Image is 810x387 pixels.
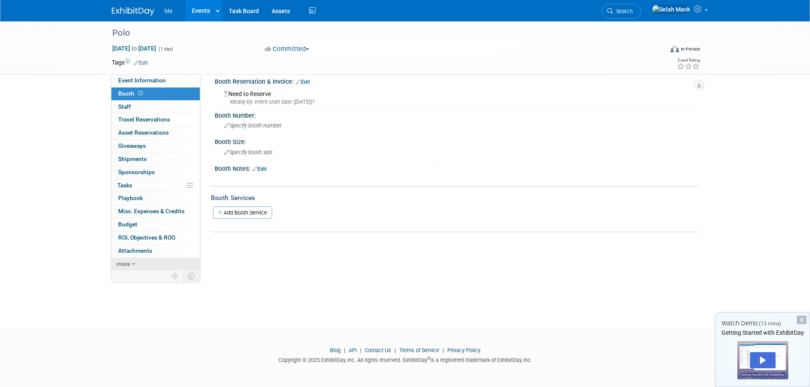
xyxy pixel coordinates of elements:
div: Ideally by: event start date ([DATE])? [224,98,692,106]
a: API [349,347,357,353]
span: Tasks [117,182,132,189]
span: to [130,45,138,52]
span: Staff [118,103,131,110]
a: Search [602,4,641,19]
span: Asset Reservations [118,129,169,136]
a: ROI, Objectives & ROO [111,232,200,244]
td: Toggle Event Tabs [182,271,200,282]
a: Event Information [111,74,200,87]
a: Add Booth Service [213,206,272,219]
div: Dismiss [797,316,807,324]
span: more [117,260,130,267]
span: [DATE] [DATE] [112,45,156,52]
a: more [111,258,200,271]
div: Booth Reservation & Invoice: [215,75,699,86]
div: Need to Reserve [221,88,692,106]
span: Event Information [118,77,166,84]
div: Event Rating [677,58,700,62]
img: ExhibitDay [112,7,154,16]
a: Misc. Expenses & Credits [111,205,200,218]
span: Booth not reserved yet [136,90,145,96]
div: Polo [109,25,651,41]
a: Terms of Service [399,347,439,353]
a: Edit [253,166,267,172]
span: Specify booth size [224,149,273,155]
a: Edit [134,60,148,66]
span: Giveaways [118,142,146,149]
img: Selah Mack [652,5,691,14]
a: Sponsorships [111,166,200,179]
div: Play [750,352,776,368]
a: Contact Us [365,347,391,353]
a: Giveaways [111,140,200,153]
span: | [392,347,398,353]
img: Format-Inperson.png [671,45,679,52]
div: Booth Number: [215,109,699,120]
span: | [441,347,446,353]
div: Booth Services [211,193,699,203]
span: (1 day) [158,46,173,52]
a: Tasks [111,179,200,192]
a: Travel Reservations [111,113,200,126]
a: Asset Reservations [111,127,200,139]
a: Playbook [111,192,200,205]
span: (13 mins) [759,321,781,327]
span: Specify booth number [224,122,281,129]
span: Attachments [118,247,152,254]
div: Event Format [613,44,701,57]
a: Budget [111,218,200,231]
td: Personalize Event Tab Strip [168,271,183,282]
div: Getting Started with ExhibitDay [716,328,810,337]
a: Privacy Policy [447,347,480,353]
div: Booth Notes: [215,162,699,173]
span: Budget [118,221,137,228]
sup: ® [427,356,430,361]
button: Committed [262,45,313,54]
span: Me [165,8,173,14]
a: Blog [330,347,341,353]
div: Booth Size: [215,136,699,146]
span: Search [613,8,633,14]
a: Shipments [111,153,200,166]
a: Attachments [111,245,200,257]
span: Shipments [118,155,147,162]
span: Misc. Expenses & Credits [118,208,185,215]
a: Staff [111,101,200,113]
span: Sponsorships [118,169,155,175]
div: In-Person [680,46,700,52]
span: | [342,347,347,353]
a: Booth [111,88,200,100]
span: | [358,347,364,353]
td: Tags [112,58,148,67]
span: Booth [118,90,145,97]
a: Edit [296,79,310,85]
div: Watch Demo [716,319,810,328]
span: ROI, Objectives & ROO [118,234,175,241]
span: Playbook [118,195,143,201]
span: Travel Reservations [118,116,170,123]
